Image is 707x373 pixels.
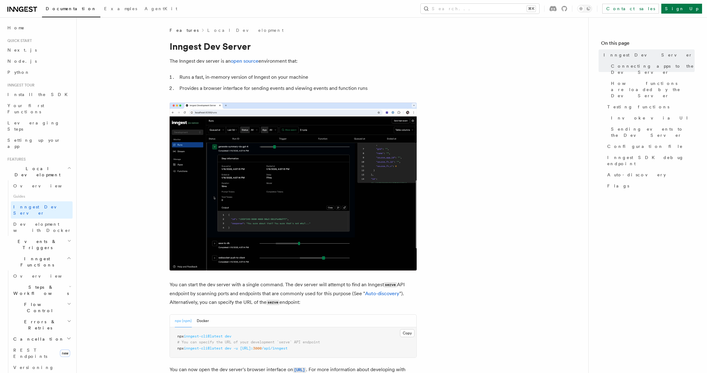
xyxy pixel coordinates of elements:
[5,22,73,33] a: Home
[7,92,71,97] span: Install the SDK
[11,336,64,342] span: Cancellation
[527,6,536,12] kbd: ⌘K
[5,135,73,152] a: Setting up your app
[170,280,417,307] p: You can start the dev server with a single command. The dev server will attempt to find an Innges...
[104,6,137,11] span: Examples
[5,56,73,67] a: Node.js
[13,365,54,370] span: Versioning
[234,346,238,350] span: -u
[11,219,73,236] a: Development with Docker
[5,89,73,100] a: Install the SDK
[240,346,253,350] span: [URL]:
[5,163,73,180] button: Local Development
[13,204,66,216] span: Inngest Dev Server
[170,27,199,33] span: Features
[13,222,71,233] span: Development with Docker
[11,201,73,219] a: Inngest Dev Server
[184,346,223,350] span: inngest-cli@latest
[253,346,262,350] span: 3000
[7,70,30,75] span: Python
[11,191,73,201] span: Guides
[207,27,284,33] a: Local Development
[170,41,417,52] h1: Inngest Dev Server
[605,180,695,191] a: Flags
[384,282,397,287] code: serve
[611,115,693,121] span: Invoke via UI
[178,73,417,82] li: Runs a fast, in-memory version of Inngest on your machine
[5,157,26,162] span: Features
[42,2,100,17] a: Documentation
[184,334,223,338] span: inngest-cli@latest
[175,315,192,327] button: npx (npm)
[7,48,37,52] span: Next.js
[602,4,659,14] a: Contact sales
[601,40,695,49] h4: On this page
[11,362,73,373] a: Versioning
[177,346,184,350] span: npx
[5,38,32,43] span: Quick start
[197,315,209,327] button: Docker
[11,319,67,331] span: Errors & Retries
[5,100,73,117] a: Your first Functions
[611,63,695,75] span: Connecting apps to the Dev Server
[577,5,592,12] button: Toggle dark mode
[7,120,60,132] span: Leveraging Steps
[11,316,73,333] button: Errors & Retries
[5,238,67,251] span: Events & Triggers
[607,172,666,178] span: Auto-discovery
[11,301,67,314] span: Flow Control
[145,6,177,11] span: AgentKit
[141,2,181,17] a: AgentKit
[262,346,288,350] span: /api/inngest
[5,256,67,268] span: Inngest Functions
[293,367,306,372] a: [URL]
[11,299,73,316] button: Flow Control
[60,350,70,357] span: new
[7,59,37,64] span: Node.js
[601,49,695,61] a: Inngest Dev Server
[607,143,683,149] span: Configuration file
[11,345,73,362] a: REST Endpointsnew
[605,141,695,152] a: Configuration file
[231,58,259,64] a: open source
[607,154,695,167] span: Inngest SDK debug endpoint
[5,44,73,56] a: Next.js
[607,104,669,110] span: Testing functions
[11,180,73,191] a: Overview
[5,83,35,88] span: Inngest tour
[46,6,97,11] span: Documentation
[170,103,417,270] img: Dev Server Demo
[5,253,73,270] button: Inngest Functions
[100,2,141,17] a: Examples
[177,334,184,338] span: npx
[365,291,399,296] a: Auto-discovery
[170,57,417,65] p: The Inngest dev server is an environment that:
[604,52,692,58] span: Inngest Dev Server
[608,112,695,124] a: Invoke via UI
[267,300,280,305] code: serve
[7,103,44,114] span: Your first Functions
[11,270,73,282] a: Overview
[661,4,702,14] a: Sign Up
[607,183,629,189] span: Flags
[13,183,77,188] span: Overview
[421,4,539,14] button: Search...⌘K
[608,124,695,141] a: Sending events to the Dev Server
[611,126,695,138] span: Sending events to the Dev Server
[178,84,417,93] li: Provides a browser interface for sending events and viewing events and function runs
[225,346,231,350] span: dev
[5,117,73,135] a: Leveraging Steps
[13,274,77,279] span: Overview
[7,138,61,149] span: Setting up your app
[608,78,695,101] a: How functions are loaded by the Dev Server
[5,67,73,78] a: Python
[605,152,695,169] a: Inngest SDK debug endpoint
[11,333,73,345] button: Cancellation
[5,236,73,253] button: Events & Triggers
[400,329,415,337] button: Copy
[177,340,320,344] span: # You can specify the URL of your development `serve` API endpoint
[5,180,73,236] div: Local Development
[7,25,25,31] span: Home
[611,80,695,99] span: How functions are loaded by the Dev Server
[605,169,695,180] a: Auto-discovery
